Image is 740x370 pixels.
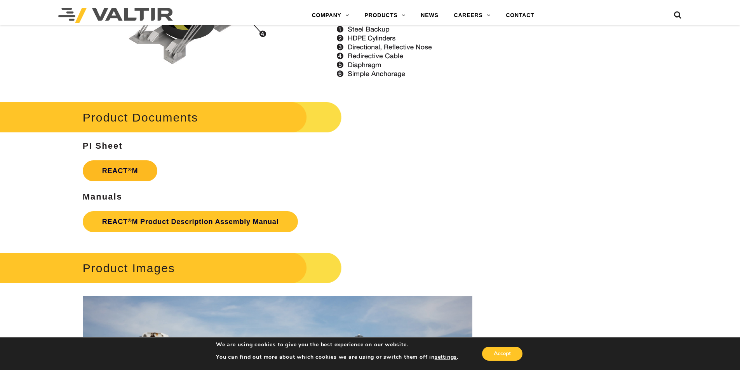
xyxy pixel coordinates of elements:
[83,192,122,202] strong: Manuals
[83,160,158,181] a: REACT®M
[128,217,132,223] sup: ®
[435,354,457,361] button: settings
[58,8,173,23] img: Valtir
[83,211,298,232] a: REACT®M Product Description Assembly Manual
[128,167,132,172] sup: ®
[304,8,357,23] a: COMPANY
[357,8,413,23] a: PRODUCTS
[413,8,446,23] a: NEWS
[498,8,542,23] a: CONTACT
[216,341,458,348] p: We are using cookies to give you the best experience on our website.
[83,141,123,151] strong: PI Sheet
[446,8,498,23] a: CAREERS
[102,167,138,175] strong: REACT M
[216,354,458,361] p: You can find out more about which cookies we are using or switch them off in .
[482,347,522,361] button: Accept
